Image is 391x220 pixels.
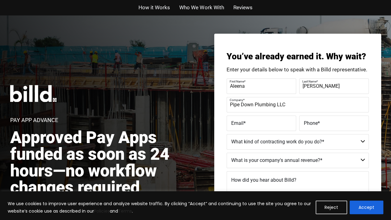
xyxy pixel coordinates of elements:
[227,52,369,61] h3: You’ve already earned it. Why wait?
[10,117,58,123] h1: Pay App Advance
[8,200,311,215] p: We use cookies to improve user experience and analyze website traffic. By clicking “Accept” and c...
[10,129,202,196] h2: Approved Pay Apps funded as soon as 24 hours—no workflow changes required
[231,177,296,183] span: How did you hear about Billd?
[230,79,244,83] span: First Name
[316,201,347,214] button: Reject
[233,3,252,12] a: Reviews
[118,208,132,214] a: Terms
[138,3,170,12] a: How it Works
[230,98,243,101] span: Company
[350,201,383,214] button: Accept
[179,3,224,12] a: Who We Work With
[231,120,244,126] span: Email
[227,67,369,72] p: Enter your details below to speak with a Billd representative.
[94,208,110,214] a: Policies
[304,120,318,126] span: Phone
[302,79,317,83] span: Last Name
